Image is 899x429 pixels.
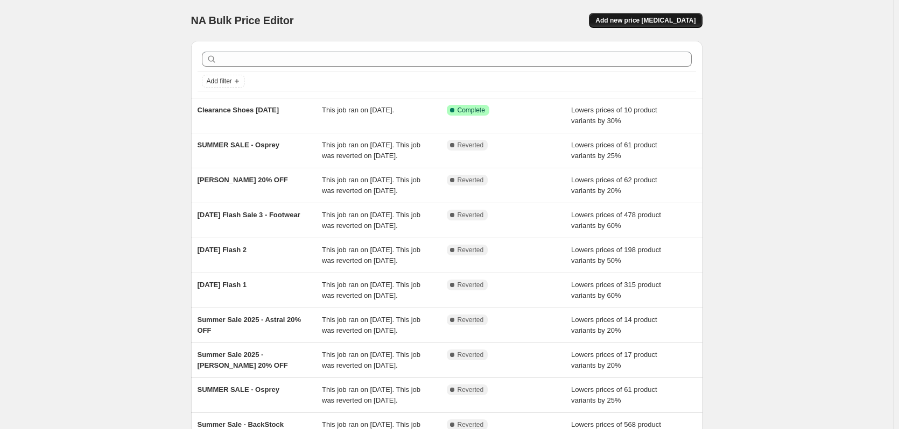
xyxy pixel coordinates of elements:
[198,316,301,334] span: Summer Sale 2025 - Astral 20% OFF
[322,351,420,369] span: This job ran on [DATE]. This job was reverted on [DATE].
[571,106,657,125] span: Lowers prices of 10 product variants by 30%
[322,176,420,195] span: This job ran on [DATE]. This job was reverted on [DATE].
[589,13,702,28] button: Add new price [MEDICAL_DATA]
[322,385,420,404] span: This job ran on [DATE]. This job was reverted on [DATE].
[202,75,245,88] button: Add filter
[198,281,247,289] span: [DATE] Flash 1
[458,316,484,324] span: Reverted
[458,211,484,219] span: Reverted
[571,176,657,195] span: Lowers prices of 62 product variants by 20%
[322,246,420,264] span: This job ran on [DATE]. This job was reverted on [DATE].
[458,141,484,149] span: Reverted
[458,351,484,359] span: Reverted
[571,385,657,404] span: Lowers prices of 61 product variants by 25%
[458,106,485,115] span: Complete
[198,106,279,114] span: Clearance Shoes [DATE]
[198,351,288,369] span: Summer Sale 2025 - [PERSON_NAME] 20% OFF
[571,351,657,369] span: Lowers prices of 17 product variants by 20%
[458,420,484,429] span: Reverted
[571,281,661,299] span: Lowers prices of 315 product variants by 60%
[322,281,420,299] span: This job ran on [DATE]. This job was reverted on [DATE].
[458,246,484,254] span: Reverted
[322,106,394,114] span: This job ran on [DATE].
[571,141,657,160] span: Lowers prices of 61 product variants by 25%
[571,246,661,264] span: Lowers prices of 198 product variants by 50%
[198,176,288,184] span: [PERSON_NAME] 20% OFF
[571,211,661,230] span: Lowers prices of 478 product variants by 60%
[191,15,294,26] span: NA Bulk Price Editor
[458,385,484,394] span: Reverted
[198,385,279,394] span: SUMMER SALE - Osprey
[595,16,696,25] span: Add new price [MEDICAL_DATA]
[322,211,420,230] span: This job ran on [DATE]. This job was reverted on [DATE].
[458,281,484,289] span: Reverted
[198,141,279,149] span: SUMMER SALE - Osprey
[198,246,247,254] span: [DATE] Flash 2
[322,141,420,160] span: This job ran on [DATE]. This job was reverted on [DATE].
[207,77,232,85] span: Add filter
[571,316,657,334] span: Lowers prices of 14 product variants by 20%
[458,176,484,184] span: Reverted
[198,211,300,219] span: [DATE] Flash Sale 3 - Footwear
[322,316,420,334] span: This job ran on [DATE]. This job was reverted on [DATE].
